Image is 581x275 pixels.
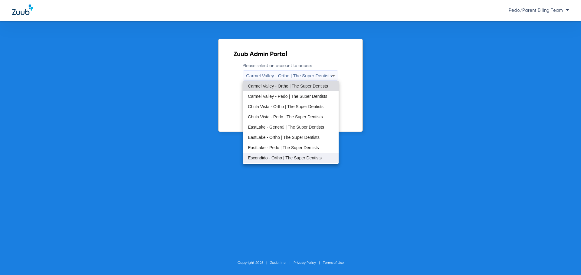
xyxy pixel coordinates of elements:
span: Carmel Valley - Ortho | The Super Dentists [248,84,328,88]
iframe: Chat Widget [551,246,581,275]
span: Carmel Valley - Pedo | The Super Dentists [248,94,327,98]
span: EastLake - Pedo | The Super Dentists [248,145,319,150]
span: EastLake - General | The Super Dentists [248,125,324,129]
span: Escondido - Ortho | The Super Dentists [248,156,322,160]
span: EastLake - Ortho | The Super Dentists [248,135,320,139]
span: Chula Vista - Pedo | The Super Dentists [248,115,323,119]
span: Chula Vista - Ortho | The Super Dentists [248,104,323,109]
